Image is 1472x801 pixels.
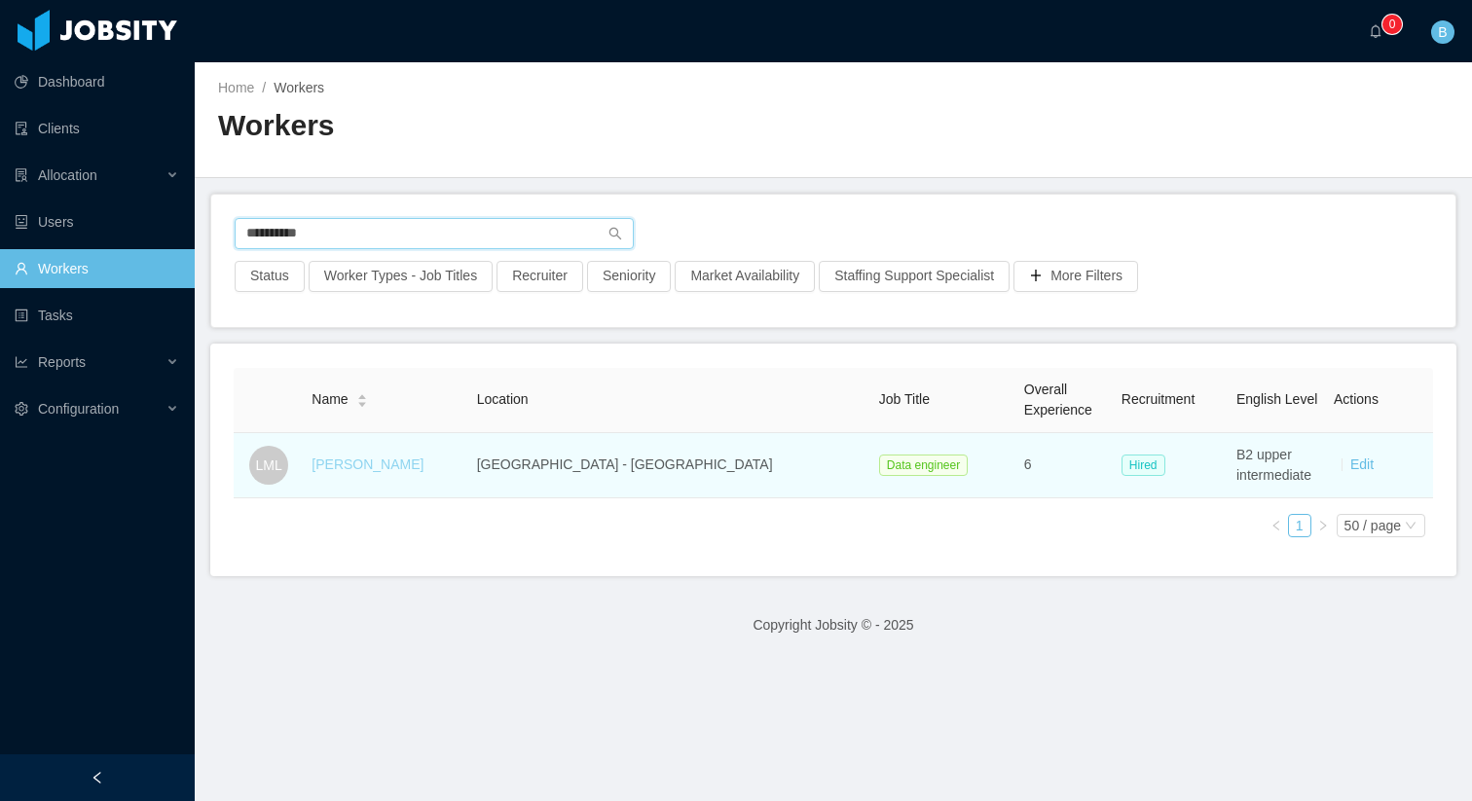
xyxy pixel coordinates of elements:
span: B [1438,20,1447,44]
footer: Copyright Jobsity © - 2025 [195,592,1472,659]
button: Seniority [587,261,671,292]
i: icon: down [1405,520,1417,533]
span: Name [312,389,348,410]
i: icon: line-chart [15,355,28,369]
a: Home [218,80,254,95]
span: Allocation [38,167,97,183]
li: 1 [1288,514,1311,537]
span: Recruitment [1122,391,1195,407]
span: Configuration [38,401,119,417]
i: icon: bell [1369,24,1382,38]
i: icon: setting [15,402,28,416]
span: Actions [1334,391,1379,407]
a: icon: profileTasks [15,296,179,335]
span: Location [477,391,529,407]
li: Previous Page [1265,514,1288,537]
span: Reports [38,354,86,370]
button: Market Availability [675,261,815,292]
i: icon: left [1270,520,1282,531]
td: [GEOGRAPHIC_DATA] - [GEOGRAPHIC_DATA] [469,433,871,498]
a: [PERSON_NAME] [312,456,423,472]
a: Edit [1350,456,1374,472]
td: 6 [1016,433,1114,498]
span: English Level [1236,391,1317,407]
a: icon: pie-chartDashboard [15,62,179,101]
button: Recruiter [497,261,583,292]
a: icon: userWorkers [15,249,179,288]
i: icon: right [1317,520,1329,531]
span: Workers [274,80,324,95]
td: B2 upper intermediate [1229,433,1326,498]
span: Hired [1122,455,1165,476]
button: Worker Types - Job Titles [309,261,493,292]
i: icon: caret-up [356,392,367,398]
span: Job Title [879,391,930,407]
sup: 0 [1382,15,1402,34]
li: Next Page [1311,514,1335,537]
div: 50 / page [1344,515,1401,536]
span: Overall Experience [1024,382,1092,418]
a: icon: robotUsers [15,202,179,241]
span: Data engineer [879,455,968,476]
i: icon: search [608,227,622,240]
div: Sort [356,391,368,405]
a: icon: auditClients [15,109,179,148]
button: Status [235,261,305,292]
a: 1 [1289,515,1310,536]
span: / [262,80,266,95]
h2: Workers [218,106,833,146]
a: Hired [1122,456,1173,472]
i: icon: caret-down [356,399,367,405]
span: LML [256,446,282,485]
button: icon: plusMore Filters [1013,261,1138,292]
button: Staffing Support Specialist [819,261,1010,292]
i: icon: solution [15,168,28,182]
